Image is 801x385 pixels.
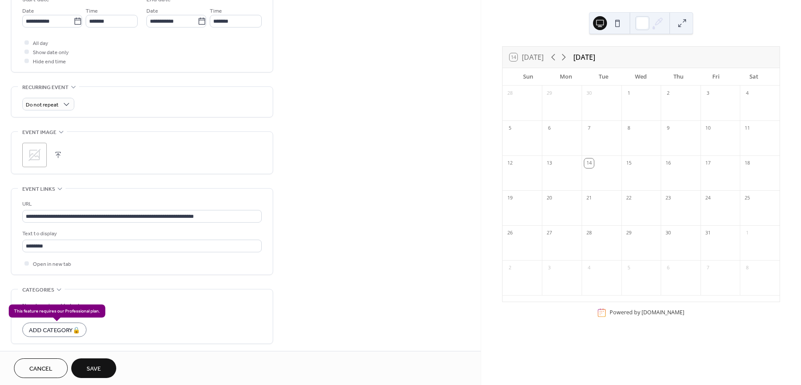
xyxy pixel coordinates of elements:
[544,89,554,98] div: 29
[584,124,594,133] div: 7
[735,68,773,86] div: Sat
[505,193,515,203] div: 19
[660,68,697,86] div: Thu
[87,364,101,374] span: Save
[585,68,622,86] div: Tue
[33,57,66,66] span: Hide end time
[505,228,515,238] div: 26
[22,199,260,209] div: URL
[703,193,713,203] div: 24
[624,158,634,168] div: 15
[742,158,752,168] div: 18
[703,124,713,133] div: 10
[29,364,52,374] span: Cancel
[22,301,81,310] span: No categories added yet.
[622,68,660,86] div: Wed
[505,124,515,133] div: 5
[547,68,585,86] div: Mon
[624,89,634,98] div: 1
[22,143,47,167] div: ;
[26,100,59,110] span: Do not repeat
[544,193,554,203] div: 20
[210,7,222,16] span: Time
[610,309,684,316] div: Powered by
[663,158,673,168] div: 16
[584,193,594,203] div: 21
[22,7,34,16] span: Date
[544,263,554,273] div: 3
[14,358,68,378] button: Cancel
[663,124,673,133] div: 9
[9,304,105,317] span: This feature requires our Professional plan.
[663,228,673,238] div: 30
[584,263,594,273] div: 4
[641,309,684,316] a: [DOMAIN_NAME]
[624,228,634,238] div: 29
[742,89,752,98] div: 4
[703,158,713,168] div: 17
[703,89,713,98] div: 3
[703,263,713,273] div: 7
[584,228,594,238] div: 28
[505,89,515,98] div: 28
[624,124,634,133] div: 8
[146,7,158,16] span: Date
[544,228,554,238] div: 27
[584,89,594,98] div: 30
[544,124,554,133] div: 6
[86,7,98,16] span: Time
[742,124,752,133] div: 11
[742,263,752,273] div: 8
[505,263,515,273] div: 2
[33,39,48,48] span: All day
[33,48,69,57] span: Show date only
[663,263,673,273] div: 6
[742,228,752,238] div: 1
[71,358,116,378] button: Save
[624,193,634,203] div: 22
[544,158,554,168] div: 13
[663,89,673,98] div: 2
[584,158,594,168] div: 14
[697,68,735,86] div: Fri
[22,285,54,295] span: Categories
[663,193,673,203] div: 23
[703,228,713,238] div: 31
[510,68,547,86] div: Sun
[22,229,260,238] div: Text to display
[573,52,595,62] div: [DATE]
[22,185,55,194] span: Event links
[624,263,634,273] div: 5
[22,83,69,92] span: Recurring event
[505,158,515,168] div: 12
[22,128,56,137] span: Event image
[742,193,752,203] div: 25
[33,260,71,269] span: Open in new tab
